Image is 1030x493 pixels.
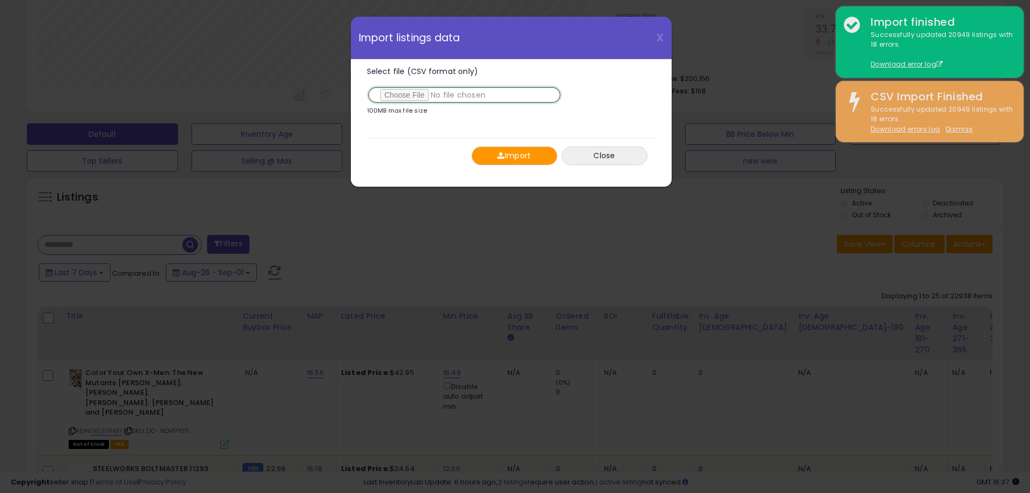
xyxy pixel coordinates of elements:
[367,108,428,114] p: 100MB max file size
[359,33,460,43] span: Import listings data
[946,124,973,134] u: Dismiss
[367,66,479,77] span: Select file (CSV format only)
[863,30,1016,70] div: Successfully updated 20949 listings with 18 errors.
[656,30,664,45] span: X
[871,60,943,69] a: Download error log
[863,89,1016,105] div: CSV Import Finished
[871,124,940,134] a: Download errors log
[562,146,648,165] button: Close
[472,146,557,165] button: Import
[863,14,1016,30] div: Import finished
[863,105,1016,135] div: Successfully updated 20949 listings with 18 errors.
